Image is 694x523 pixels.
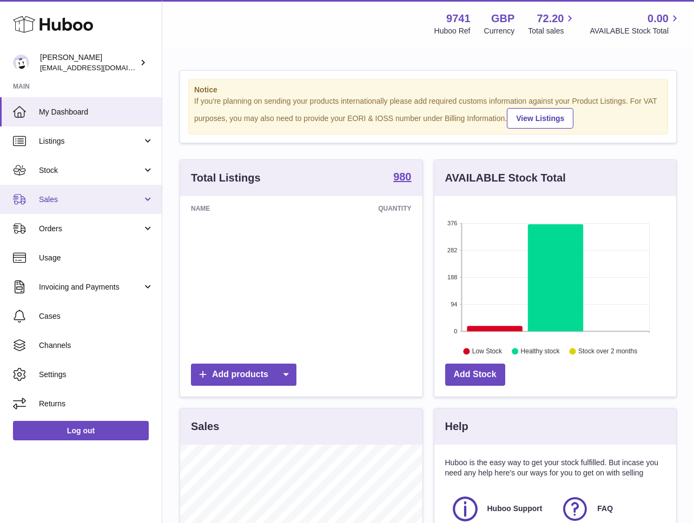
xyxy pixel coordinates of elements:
th: Quantity [283,196,422,221]
strong: GBP [491,11,514,26]
div: [PERSON_NAME] [40,52,137,73]
h3: Help [445,419,468,434]
text: Low Stock [472,347,502,355]
text: 188 [447,274,457,280]
text: 282 [447,247,457,253]
div: Currency [484,26,515,36]
h3: Sales [191,419,219,434]
span: AVAILABLE Stock Total [590,26,681,36]
a: View Listings [507,108,573,129]
a: Add Stock [445,364,505,386]
text: 376 [447,220,457,226]
span: Channels [39,340,154,351]
span: [EMAIL_ADDRESS][DOMAIN_NAME] [40,63,159,72]
a: 980 [393,171,411,184]
a: 72.20 Total sales [528,11,576,36]
span: 0.00 [647,11,669,26]
span: Orders [39,224,142,234]
span: 72.20 [537,11,564,26]
text: 94 [451,301,457,307]
strong: Notice [194,85,662,95]
span: Settings [39,370,154,380]
p: Huboo is the easy way to get your stock fulfilled. But incase you need any help here's our ways f... [445,458,666,478]
h3: Total Listings [191,171,261,185]
strong: 9741 [446,11,471,26]
span: FAQ [597,504,613,514]
span: Sales [39,195,142,205]
div: If you're planning on sending your products internationally please add required customs informati... [194,96,662,129]
text: 0 [454,328,457,334]
text: Stock over 2 months [578,347,637,355]
span: Usage [39,253,154,263]
th: Name [180,196,283,221]
span: Cases [39,311,154,321]
span: My Dashboard [39,107,154,117]
span: Listings [39,136,142,146]
h3: AVAILABLE Stock Total [445,171,566,185]
a: 0.00 AVAILABLE Stock Total [590,11,681,36]
span: Stock [39,165,142,176]
span: Invoicing and Payments [39,282,142,292]
text: Healthy stock [520,347,560,355]
span: Total sales [528,26,576,36]
a: Add products [191,364,296,386]
a: Log out [13,421,149,440]
div: Huboo Ref [434,26,471,36]
span: Returns [39,399,154,409]
span: Huboo Support [487,504,543,514]
strong: 980 [393,171,411,182]
img: ajcmarketingltd@gmail.com [13,55,29,71]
